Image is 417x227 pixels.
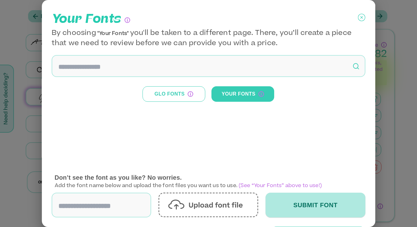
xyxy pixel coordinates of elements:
div: These are our in-house fonts that are pre-priced and ready to produce. [188,91,194,97]
button: Glo FontsThese are our in-house fonts that are pre-priced and ready to produce. [143,86,205,102]
iframe: Chat Widget [386,197,417,227]
p: By choosing you'll be taken to a different page. There, you’ll create a piece that we need to rev... [52,28,365,49]
div: You can choose up to three of our in house fonts for your design. If you are looking to add an ad... [125,17,130,23]
p: Add the font name below and upload the font files you want us to use. [55,173,362,190]
p: Don’t see the font as you like? No worries. [55,173,362,182]
span: (See “Your Fonts” above to use!) [237,183,322,188]
button: Your FontsThis is a temporary place where your uploaded fonts will show-up. From here you can sel... [212,86,274,102]
p: Your Fonts [52,10,130,28]
img: UploadFont [168,199,249,210]
button: Submit Font [266,193,365,217]
div: This is a temporary place where your uploaded fonts will show-up. From here you can select them a... [259,91,264,97]
span: "Your Fonts" [96,31,130,36]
